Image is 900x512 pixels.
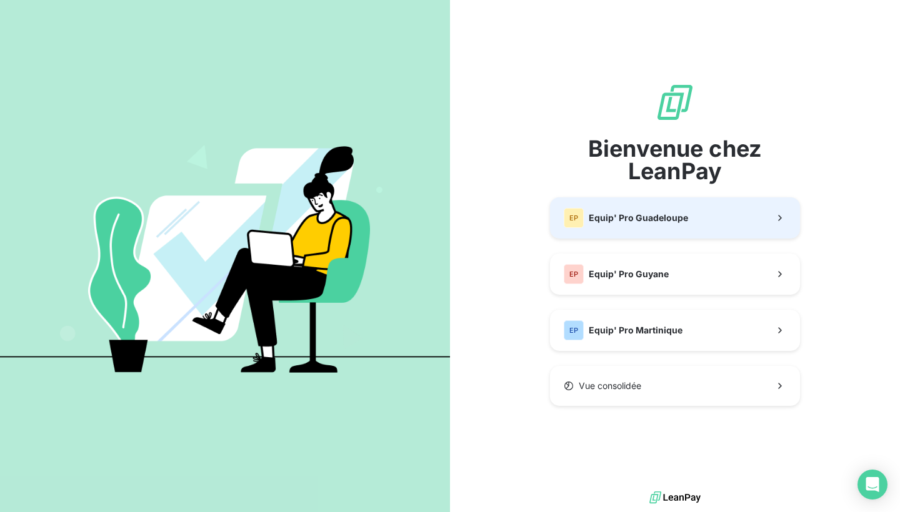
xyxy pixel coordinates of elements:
button: EPEquip' Pro Guadeloupe [550,197,800,239]
span: Equip' Pro Martinique [589,324,682,337]
span: Equip' Pro Guadeloupe [589,212,688,224]
div: EP [564,208,584,228]
button: EPEquip' Pro Martinique [550,310,800,351]
img: logo sigle [655,82,695,122]
button: Vue consolidée [550,366,800,406]
button: EPEquip' Pro Guyane [550,254,800,295]
div: EP [564,320,584,340]
div: Open Intercom Messenger [857,470,887,500]
img: logo [649,488,701,507]
div: EP [564,264,584,284]
span: Equip' Pro Guyane [589,268,669,280]
span: Vue consolidée [579,380,641,392]
span: Bienvenue chez LeanPay [550,137,800,182]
